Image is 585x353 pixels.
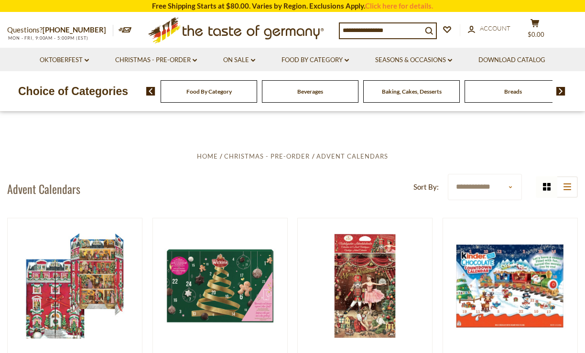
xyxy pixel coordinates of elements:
a: Christmas - PRE-ORDER [115,55,197,65]
a: Food By Category [186,88,232,95]
a: Click here for details. [365,1,433,10]
button: $0.00 [520,19,549,43]
img: Kinder Chocolate Countdown Calendar [443,218,577,353]
a: Christmas - PRE-ORDER [224,152,310,160]
a: Account [468,23,510,34]
img: Heidel Christmas Fairy Tale Chocolate Advent Calendar [298,218,432,353]
span: MON - FRI, 9:00AM - 5:00PM (EST) [7,35,88,41]
img: Windel Manor House Advent Calendar [8,218,142,353]
span: Account [480,24,510,32]
a: Beverages [297,88,323,95]
img: Wicklein Advent Calendar Assorted Gingerbread [153,218,287,353]
a: Advent Calendars [316,152,388,160]
a: On Sale [223,55,255,65]
p: Questions? [7,24,113,36]
a: Home [197,152,218,160]
img: previous arrow [146,87,155,96]
a: [PHONE_NUMBER] [43,25,106,34]
h1: Advent Calendars [7,182,80,196]
a: Seasons & Occasions [375,55,452,65]
a: Baking, Cakes, Desserts [382,88,442,95]
span: $0.00 [528,31,544,38]
label: Sort By: [413,181,439,193]
a: Breads [504,88,522,95]
a: Oktoberfest [40,55,89,65]
a: Food By Category [282,55,349,65]
img: next arrow [556,87,565,96]
a: Download Catalog [478,55,545,65]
